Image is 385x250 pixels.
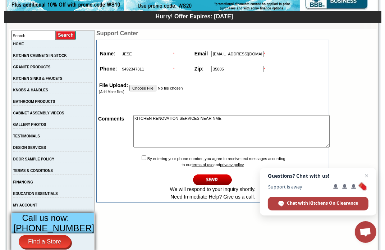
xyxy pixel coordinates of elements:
[100,66,117,72] strong: Phone:
[13,146,46,150] a: DESIGN SERVICES
[362,172,371,180] span: Close chat
[220,163,244,167] a: privacy policy
[13,100,55,104] a: BATHROOM PRODUCTS
[268,184,328,190] span: Support is away
[13,123,46,127] a: GALLERY PHOTOS
[13,157,54,161] a: DOOR SAMPLE POLICY
[194,51,208,56] strong: Email
[13,203,37,207] a: MY ACCOUNT
[13,111,64,115] a: CABINET ASSEMBLY VIDEOS
[355,221,376,243] div: Open chat
[268,197,368,210] div: Chat with Kitchens On Clearance
[13,223,94,233] span: [PHONE_NUMBER]
[170,186,256,200] span: We will respond to your inquiry shortly. Need Immediate Help? Give us a call.
[193,174,232,186] input: Continue
[97,154,328,201] td: By entering your phone number, you agree to receive text messages according to our and
[194,66,204,72] strong: Zip:
[13,54,67,58] a: KITCHEN CABINETS IN-STOCK
[96,30,329,37] td: Support Center
[13,42,24,46] a: HOME
[98,116,124,122] strong: Comments
[13,180,33,184] a: FINANCING
[99,90,124,94] a: [Add More files]
[13,88,48,92] a: KNOBS & HANDLES
[8,12,381,20] div: Hurry! Offer Expires: [DATE]
[13,77,63,81] a: KITCHEN SINKS & FAUCETS
[268,173,368,179] span: Questions? Chat with us!
[13,192,58,196] a: EDUCATION ESSENTIALS
[19,235,71,248] a: Find a Store
[100,51,115,56] strong: Name:
[192,163,214,167] a: terms of use
[13,169,53,173] a: TERMS & CONDITIONS
[121,66,173,72] input: +1(XXX)-XXX-XXXX
[287,200,358,206] span: Chat with Kitchens On Clearance
[22,213,69,223] span: Call us now:
[56,31,76,40] input: Submit
[13,134,40,138] a: TESTIMONIALS
[13,65,51,69] a: GRANITE PRODUCTS
[99,82,128,88] strong: File Upload:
